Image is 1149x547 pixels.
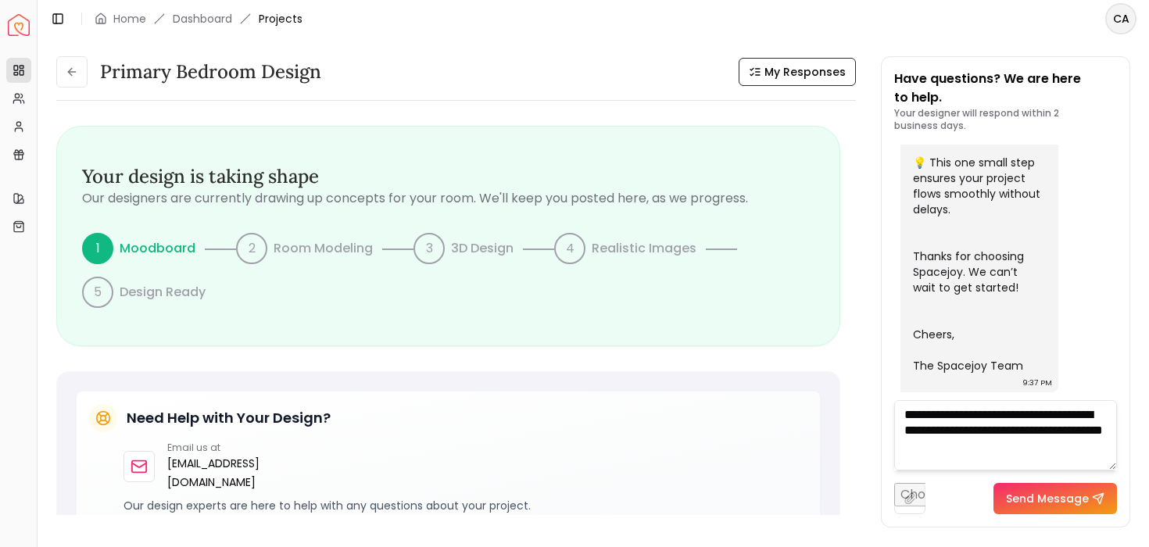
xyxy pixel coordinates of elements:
[127,407,331,429] h5: Need Help with Your Design?
[8,14,30,36] img: Spacejoy Logo
[1105,3,1136,34] button: CA
[236,233,267,264] div: 2
[167,442,276,454] p: Email us at
[100,59,321,84] h3: Primary Bedroom design
[123,498,807,513] p: Our design experts are here to help with any questions about your project.
[894,107,1118,132] p: Your designer will respond within 2 business days.
[894,70,1118,107] p: Have questions? We are here to help.
[82,189,814,208] p: Our designers are currently drawing up concepts for your room. We'll keep you posted here, as we ...
[95,11,302,27] nav: breadcrumb
[167,454,276,492] a: [EMAIL_ADDRESS][DOMAIN_NAME]
[259,11,302,27] span: Projects
[993,483,1117,514] button: Send Message
[274,239,373,258] p: Room Modeling
[764,64,846,80] span: My Responses
[554,233,585,264] div: 4
[451,239,514,258] p: 3D Design
[82,233,113,264] div: 1
[413,233,445,264] div: 3
[1022,375,1052,391] div: 9:37 PM
[173,11,232,27] a: Dashboard
[739,58,856,86] button: My Responses
[82,277,113,308] div: 5
[1107,5,1135,33] span: CA
[120,283,206,302] p: Design Ready
[8,14,30,36] a: Spacejoy
[113,11,146,27] a: Home
[592,239,696,258] p: Realistic Images
[82,164,814,189] h3: Your design is taking shape
[120,239,195,258] p: Moodboard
